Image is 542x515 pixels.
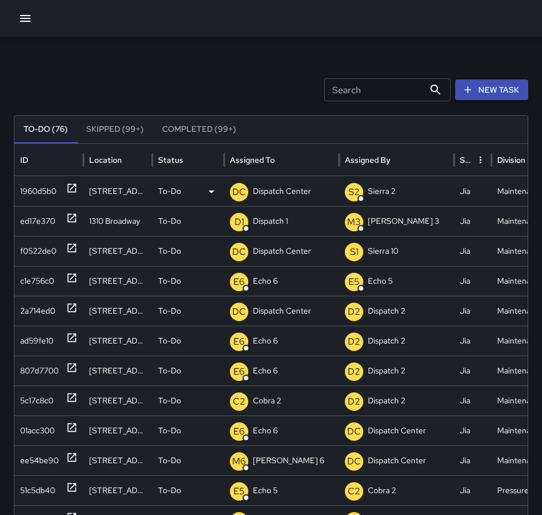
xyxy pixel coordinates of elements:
[158,356,181,386] p: To-Do
[497,155,525,165] div: Division
[20,177,56,206] div: 1960d5b0
[20,356,59,386] div: 807d7700
[233,335,245,349] p: E6
[345,155,390,165] div: Assigned By
[454,356,491,386] div: Jia
[348,305,360,319] p: D2
[14,116,77,143] button: To-Do (76)
[348,485,360,498] p: C2
[347,215,361,229] p: M3
[232,245,246,259] p: DC
[368,446,426,475] p: Dispatch Center
[454,266,491,296] div: Jia
[158,476,181,505] p: To-Do
[347,425,361,438] p: DC
[232,305,246,319] p: DC
[454,326,491,356] div: Jia
[253,356,278,386] p: Echo 6
[368,177,395,206] p: Sierra 2
[253,416,278,445] p: Echo 6
[368,416,426,445] p: Dispatch Center
[347,455,361,468] p: DC
[454,296,491,326] div: Jia
[153,116,245,143] button: Completed (99+)
[20,326,53,356] div: ad59fe10
[83,296,152,326] div: 1350 Franklin Street
[253,446,324,475] p: [PERSON_NAME] 6
[83,236,152,266] div: 436 14th Street
[20,476,55,505] div: 51c5db40
[233,485,245,498] p: E5
[158,236,181,266] p: To-Do
[253,386,281,415] p: Cobra 2
[158,155,183,165] div: Status
[350,245,359,259] p: S1
[368,207,439,236] p: [PERSON_NAME] 3
[454,206,491,236] div: Jia
[348,335,360,349] p: D2
[454,386,491,415] div: Jia
[158,446,181,475] p: To-Do
[368,296,405,326] p: Dispatch 2
[454,236,491,266] div: Jia
[158,207,181,236] p: To-Do
[348,395,360,409] p: D2
[83,475,152,505] div: 1200 Broadway
[83,386,152,415] div: 2270 Broadway
[20,207,55,236] div: ed17e370
[83,206,152,236] div: 1310 Broadway
[368,236,398,266] p: Sierra 10
[230,155,275,165] div: Assigned To
[83,445,152,475] div: 326 15th Street
[89,155,122,165] div: Location
[20,266,54,296] div: c1e756c0
[83,326,152,356] div: 1776 Broadway
[158,296,181,326] p: To-Do
[454,176,491,206] div: Jia
[232,185,246,199] p: DC
[253,207,288,236] p: Dispatch 1
[235,215,244,229] p: D1
[368,266,393,296] p: Echo 5
[472,152,489,168] button: Source column menu
[455,79,528,101] button: New Task
[232,455,246,468] p: M6
[83,176,152,206] div: 435 19th Street
[368,326,405,356] p: Dispatch 2
[83,266,152,296] div: 2250 Broadway
[348,185,360,199] p: S2
[454,445,491,475] div: Jia
[83,415,152,445] div: 447 17th Street
[253,236,311,266] p: Dispatch Center
[83,356,152,386] div: 1776 Broadway
[348,365,360,379] p: D2
[158,386,181,415] p: To-Do
[158,266,181,296] p: To-Do
[368,356,405,386] p: Dispatch 2
[233,275,245,289] p: E6
[233,425,245,438] p: E6
[253,266,278,296] p: Echo 6
[348,275,360,289] p: E5
[460,155,471,165] div: Source
[20,155,28,165] div: ID
[454,415,491,445] div: Jia
[253,326,278,356] p: Echo 6
[233,365,245,379] p: E6
[77,116,153,143] button: Skipped (99+)
[253,177,311,206] p: Dispatch Center
[368,476,396,505] p: Cobra 2
[20,446,59,475] div: ee54be90
[158,326,181,356] p: To-Do
[233,395,245,409] p: C2
[454,475,491,505] div: Jia
[20,416,55,445] div: 01acc300
[158,177,181,206] p: To-Do
[368,386,405,415] p: Dispatch 2
[253,296,311,326] p: Dispatch Center
[20,386,53,415] div: 5c17c8c0
[158,416,181,445] p: To-Do
[253,476,278,505] p: Echo 5
[20,236,56,266] div: f0522de0
[20,296,55,326] div: 2a714ed0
